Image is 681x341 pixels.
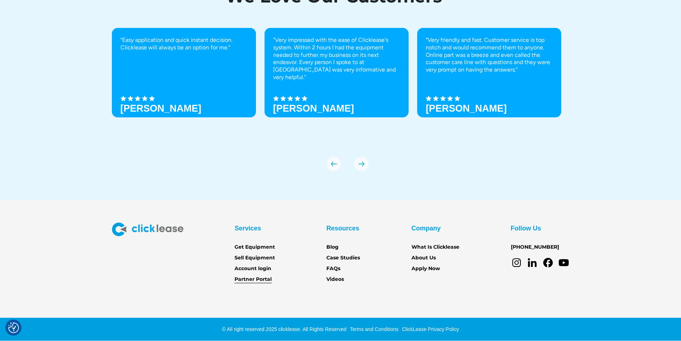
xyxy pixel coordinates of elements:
[400,326,459,332] a: ClickLease Privacy Policy
[326,265,340,273] a: FAQs
[326,243,339,251] a: Blog
[354,157,369,171] img: arrow Icon
[222,326,346,333] div: © All right reserved 2025 clicklease. All Rights Reserved
[417,28,561,142] div: 3 of 8
[265,28,409,142] div: 2 of 8
[411,254,436,262] a: About Us
[273,36,400,81] p: "Very impressed with the ease of Clicklease's system. Within 2 hours I had the equipment needed t...
[426,36,553,74] p: “Very friendly and fast. Customer service is top notch and would recommend them to anyone. Online...
[454,96,460,101] img: Black star icon
[235,243,275,251] a: Get Equipment
[135,96,140,101] img: Black star icon
[112,223,183,236] img: Clicklease logo
[235,276,272,283] a: Partner Portal
[235,265,271,273] a: Account login
[426,103,507,114] h3: [PERSON_NAME]
[112,28,569,171] div: carousel
[411,243,459,251] a: What Is Clicklease
[411,223,441,234] div: Company
[295,96,300,101] img: Black star icon
[426,96,431,101] img: Black star icon
[326,254,360,262] a: Case Studies
[235,254,275,262] a: Sell Equipment
[149,96,155,101] img: Black star icon
[273,96,279,101] img: Black star icon
[354,157,369,171] div: next slide
[280,96,286,101] img: Black star icon
[128,96,133,101] img: Black star icon
[120,96,126,101] img: Black star icon
[235,223,261,234] div: Services
[112,28,256,142] div: 1 of 8
[120,103,202,114] h3: [PERSON_NAME]
[440,96,446,101] img: Black star icon
[326,276,344,283] a: Videos
[327,157,341,171] div: previous slide
[8,322,19,333] button: Consent Preferences
[273,103,354,114] strong: [PERSON_NAME]
[327,157,341,171] img: arrow Icon
[433,96,439,101] img: Black star icon
[348,326,398,332] a: Terms and Conditions
[8,322,19,333] img: Revisit consent button
[302,96,307,101] img: Black star icon
[287,96,293,101] img: Black star icon
[511,243,559,251] a: [PHONE_NUMBER]
[447,96,453,101] img: Black star icon
[511,223,541,234] div: Follow Us
[326,223,359,234] div: Resources
[411,265,440,273] a: Apply Now
[120,36,247,52] p: “Easy application and quick instant decision. Clicklease will always be an option for me.”
[142,96,148,101] img: Black star icon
